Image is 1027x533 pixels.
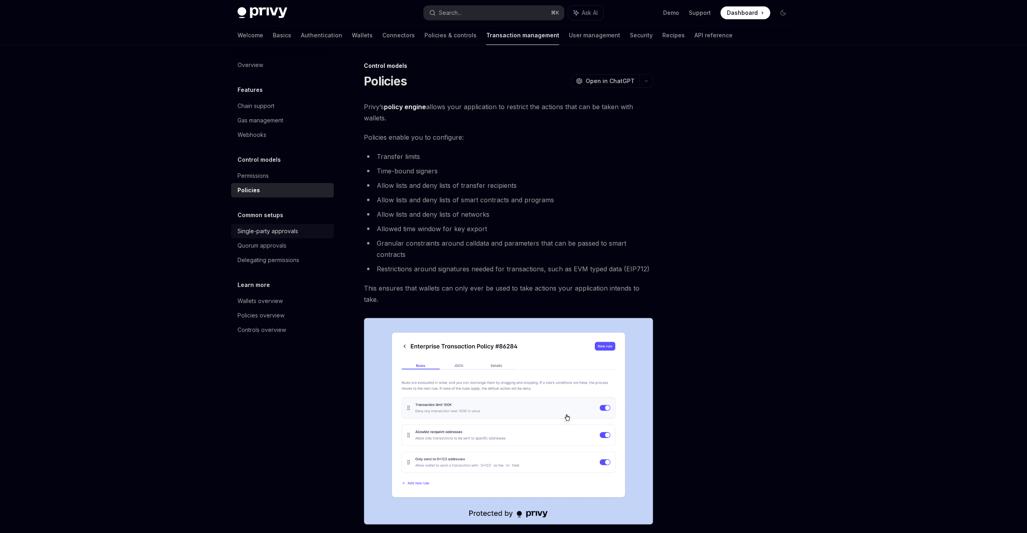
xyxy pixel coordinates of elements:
button: Ask AI [568,6,603,20]
div: Policies [237,185,260,195]
a: Demo [663,9,679,17]
a: API reference [694,26,733,45]
a: Single-party approvals [231,224,334,238]
a: Connectors [382,26,415,45]
a: User management [569,26,620,45]
button: Toggle dark mode [777,6,790,19]
img: Managing policies in the Privy Dashboard [364,318,653,525]
span: Privy’s allows your application to restrict the actions that can be taken with wallets. [364,101,653,124]
a: Webhooks [231,128,334,142]
a: Transaction management [486,26,559,45]
a: Support [689,9,711,17]
a: Quorum approvals [231,238,334,253]
div: Control models [364,62,653,70]
li: Transfer limits [364,151,653,162]
span: This ensures that wallets can only ever be used to take actions your application intends to take. [364,283,653,305]
div: Gas management [237,116,283,125]
strong: policy engine [384,103,426,111]
li: Time-bound signers [364,165,653,177]
a: Delegating permissions [231,253,334,267]
a: Welcome [237,26,263,45]
span: Open in ChatGPT [586,77,635,85]
li: Restrictions around signatures needed for transactions, such as EVM typed data (EIP712) [364,263,653,275]
a: Gas management [231,113,334,128]
a: Policies & controls [424,26,477,45]
a: Authentication [301,26,342,45]
a: Policies overview [231,308,334,323]
a: Chain support [231,99,334,113]
h1: Policies [364,74,407,88]
h5: Control models [237,155,281,165]
div: Search... [439,8,461,18]
div: Overview [237,60,263,70]
span: Dashboard [727,9,758,17]
span: ⌘ K [551,10,559,16]
li: Allow lists and deny lists of transfer recipients [364,180,653,191]
div: Chain support [237,101,274,111]
a: Dashboard [721,6,770,19]
div: Controls overview [237,325,286,335]
div: Webhooks [237,130,266,140]
div: Wallets overview [237,296,283,306]
li: Allow lists and deny lists of smart contracts and programs [364,194,653,205]
a: Overview [231,58,334,72]
button: Open in ChatGPT [571,74,639,88]
h5: Features [237,85,263,95]
div: Quorum approvals [237,241,286,250]
li: Granular constraints around calldata and parameters that can be passed to smart contracts [364,238,653,260]
div: Single-party approvals [237,226,298,236]
li: Allowed time window for key export [364,223,653,234]
div: Delegating permissions [237,255,299,265]
button: Search...⌘K [424,6,564,20]
span: Policies enable you to configure: [364,132,653,143]
img: dark logo [237,7,287,18]
div: Permissions [237,171,269,181]
h5: Common setups [237,210,283,220]
a: Wallets overview [231,294,334,308]
a: Basics [273,26,291,45]
a: Controls overview [231,323,334,337]
h5: Learn more [237,280,270,290]
span: Ask AI [582,9,598,17]
a: Policies [231,183,334,197]
li: Allow lists and deny lists of networks [364,209,653,220]
a: Recipes [662,26,685,45]
a: Wallets [352,26,373,45]
a: Permissions [231,169,334,183]
a: Security [630,26,653,45]
div: Policies overview [237,311,284,320]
